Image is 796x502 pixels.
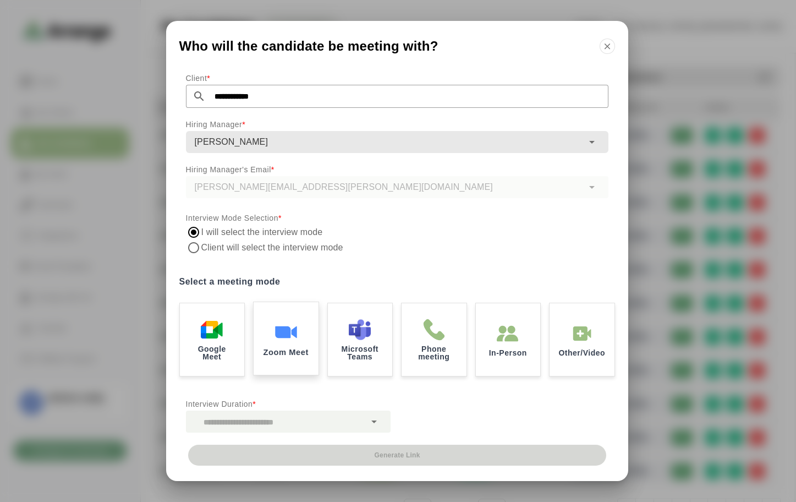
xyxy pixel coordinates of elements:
[189,345,236,361] p: Google Meet
[489,349,527,357] p: In-Person
[186,163,608,176] p: Hiring Manager's Email
[186,211,608,225] p: Interview Mode Selection
[337,345,384,361] p: Microsoft Teams
[201,240,345,255] label: Client will select the interview mode
[186,72,608,85] p: Client
[423,319,445,341] img: Phone meeting
[179,40,438,53] span: Who will the candidate be meeting with?
[497,323,519,345] img: In-Person
[410,345,458,361] p: Phone meeting
[201,225,323,240] label: I will select the interview mode
[186,118,608,131] p: Hiring Manager
[179,274,615,290] label: Select a meeting mode
[201,319,223,341] img: Google Meet
[571,323,593,345] img: In-Person
[263,348,309,357] p: Zoom Meet
[275,320,298,343] img: Zoom Meet
[349,319,371,341] img: Microsoft Teams
[558,349,605,357] p: Other/Video
[186,397,391,411] p: Interview Duration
